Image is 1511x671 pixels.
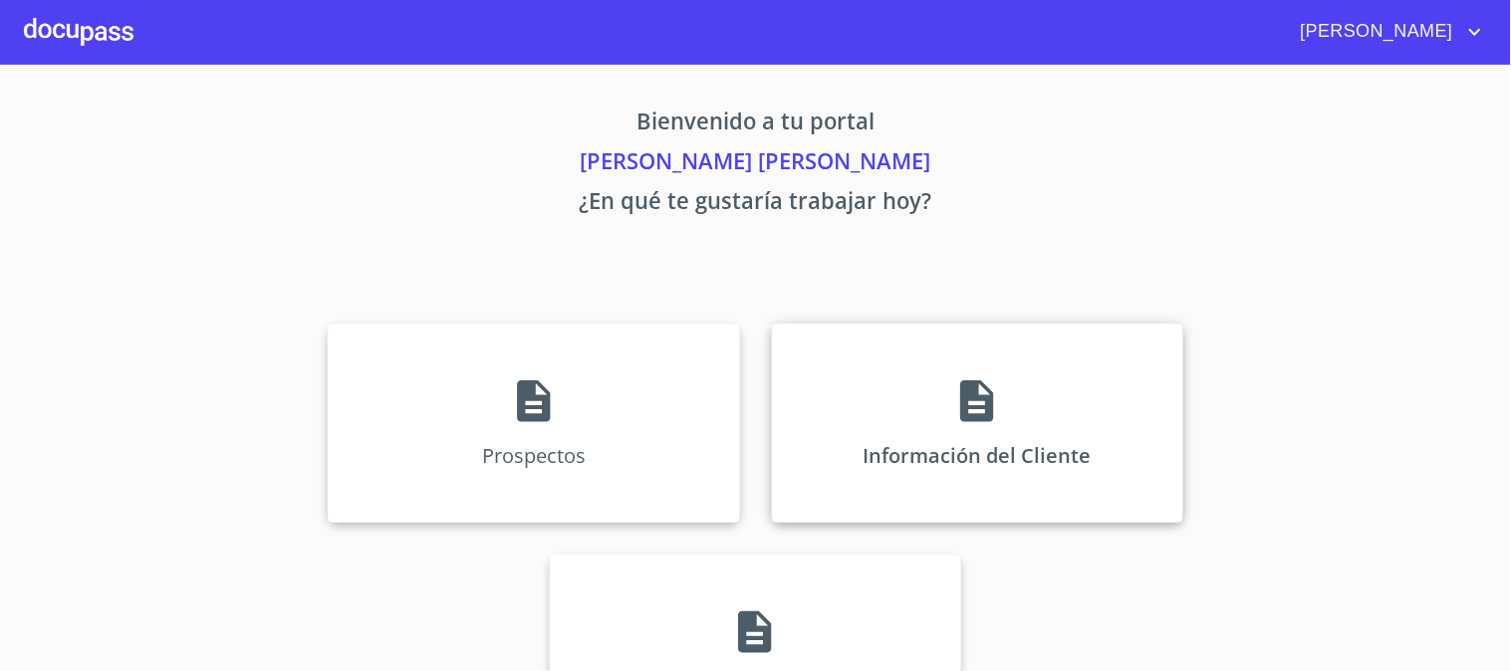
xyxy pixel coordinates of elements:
[142,144,1370,184] p: [PERSON_NAME] [PERSON_NAME]
[864,442,1092,469] p: Información del Cliente
[142,184,1370,224] p: ¿En qué te gustaría trabajar hoy?
[1286,16,1463,48] span: [PERSON_NAME]
[142,105,1370,144] p: Bienvenido a tu portal
[482,442,586,469] p: Prospectos
[1286,16,1487,48] button: account of current user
